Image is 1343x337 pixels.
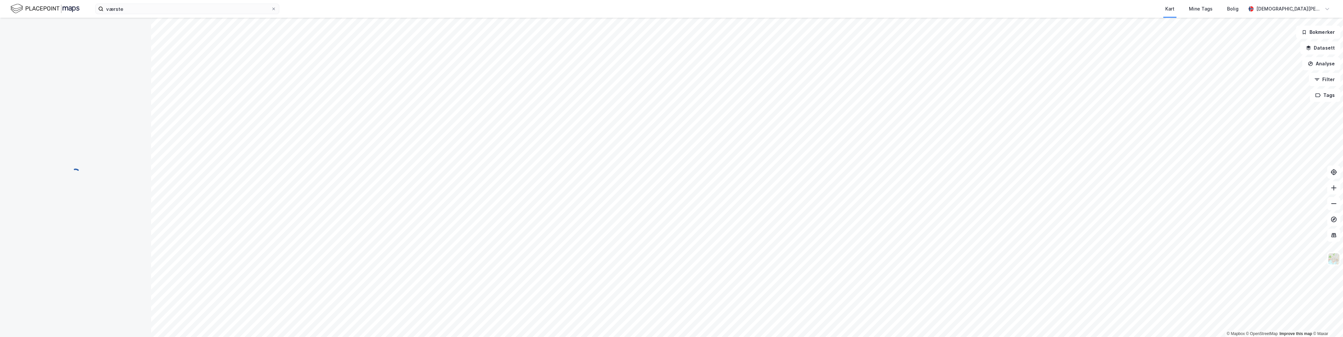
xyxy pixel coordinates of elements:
[1328,253,1340,265] img: Z
[1302,57,1340,70] button: Analyse
[1246,331,1278,336] a: OpenStreetMap
[1309,73,1340,86] button: Filter
[1280,331,1312,336] a: Improve this map
[1227,5,1239,13] div: Bolig
[1165,5,1174,13] div: Kart
[1256,5,1322,13] div: [DEMOGRAPHIC_DATA][PERSON_NAME]
[1300,41,1340,55] button: Datasett
[70,168,81,179] img: spinner.a6d8c91a73a9ac5275cf975e30b51cfb.svg
[1310,89,1340,102] button: Tags
[1310,305,1343,337] iframe: Chat Widget
[1189,5,1213,13] div: Mine Tags
[1296,26,1340,39] button: Bokmerker
[103,4,271,14] input: Søk på adresse, matrikkel, gårdeiere, leietakere eller personer
[1227,331,1245,336] a: Mapbox
[11,3,80,14] img: logo.f888ab2527a4732fd821a326f86c7f29.svg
